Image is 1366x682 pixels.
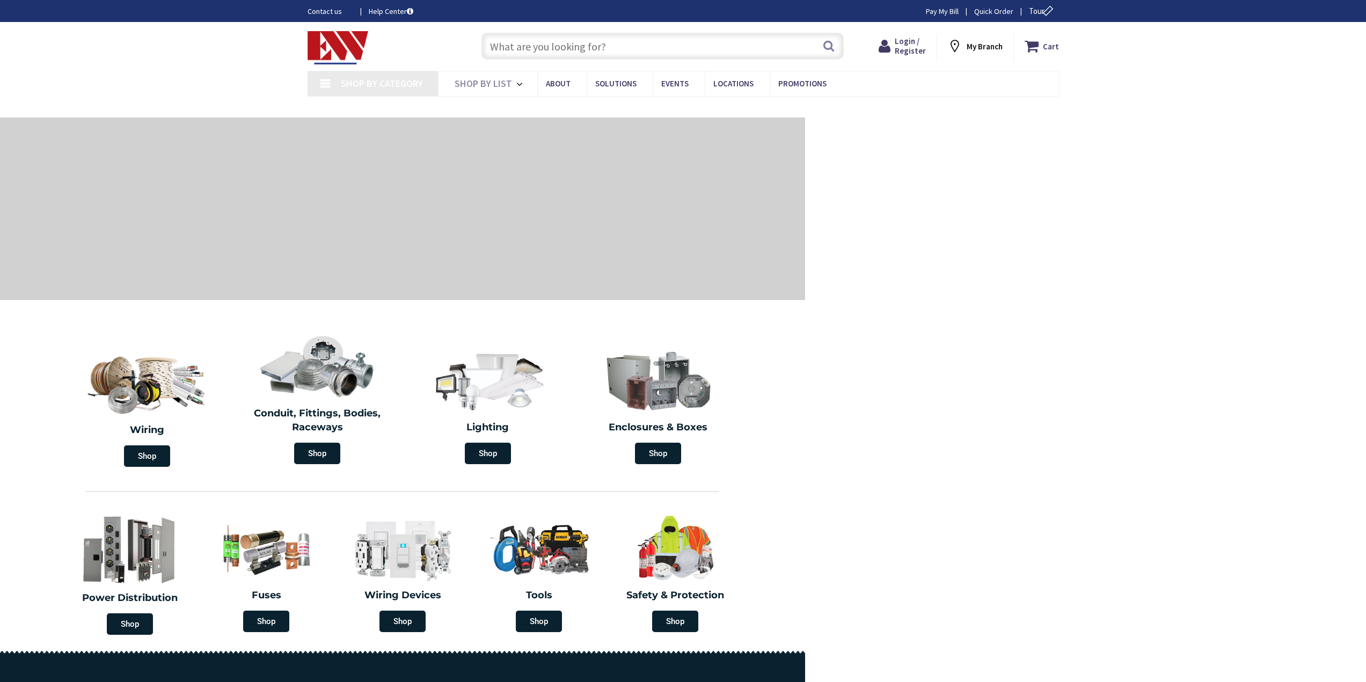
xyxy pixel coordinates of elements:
img: Electrical Wholesalers, Inc. [308,31,369,64]
strong: My Branch [967,41,1003,52]
a: Enclosures & Boxes Shop [576,343,741,470]
h2: Wiring Devices [342,589,463,603]
h2: Tools [479,589,599,603]
h2: Fuses [206,589,326,603]
a: Tools Shop [473,508,604,637]
a: Cart [1025,36,1059,56]
a: Lighting Shop [405,343,571,470]
span: Promotions [778,78,827,89]
h2: Wiring [67,423,227,437]
span: About [546,78,571,89]
a: Power Distribution Shop [62,508,198,640]
span: Shop [465,443,511,464]
span: Shop [652,611,698,632]
a: Safety & Protection Shop [610,508,741,637]
h2: Power Distribution [67,591,193,605]
span: Shop [379,611,426,632]
a: Wiring Shop [62,343,232,472]
span: Shop [107,613,153,635]
span: Login / Register [895,36,926,56]
a: Fuses Shop [201,508,332,637]
span: Shop [124,445,170,467]
span: Solutions [595,78,637,89]
span: Shop [294,443,340,464]
a: Quick Order [974,6,1013,17]
h2: Safety & Protection [615,589,735,603]
strong: Cart [1043,36,1059,56]
h2: Conduit, Fittings, Bodies, Raceways [240,407,395,434]
a: Help Center [369,6,413,17]
span: Shop [516,611,562,632]
h2: Lighting [411,421,565,435]
a: Contact us [308,6,352,17]
span: Locations [713,78,754,89]
div: My Branch [947,36,1003,56]
input: What are you looking for? [481,33,844,60]
span: Shop By Category [341,77,423,90]
a: Conduit, Fittings, Bodies, Raceways Shop [235,329,400,470]
span: Shop By List [455,77,512,90]
a: Wiring Devices Shop [337,508,468,637]
span: Shop [243,611,289,632]
a: Pay My Bill [926,6,959,17]
a: Login / Register [879,36,926,56]
span: Events [661,78,689,89]
h2: Enclosures & Boxes [581,421,736,435]
span: Shop [635,443,681,464]
span: Tour [1029,6,1056,16]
